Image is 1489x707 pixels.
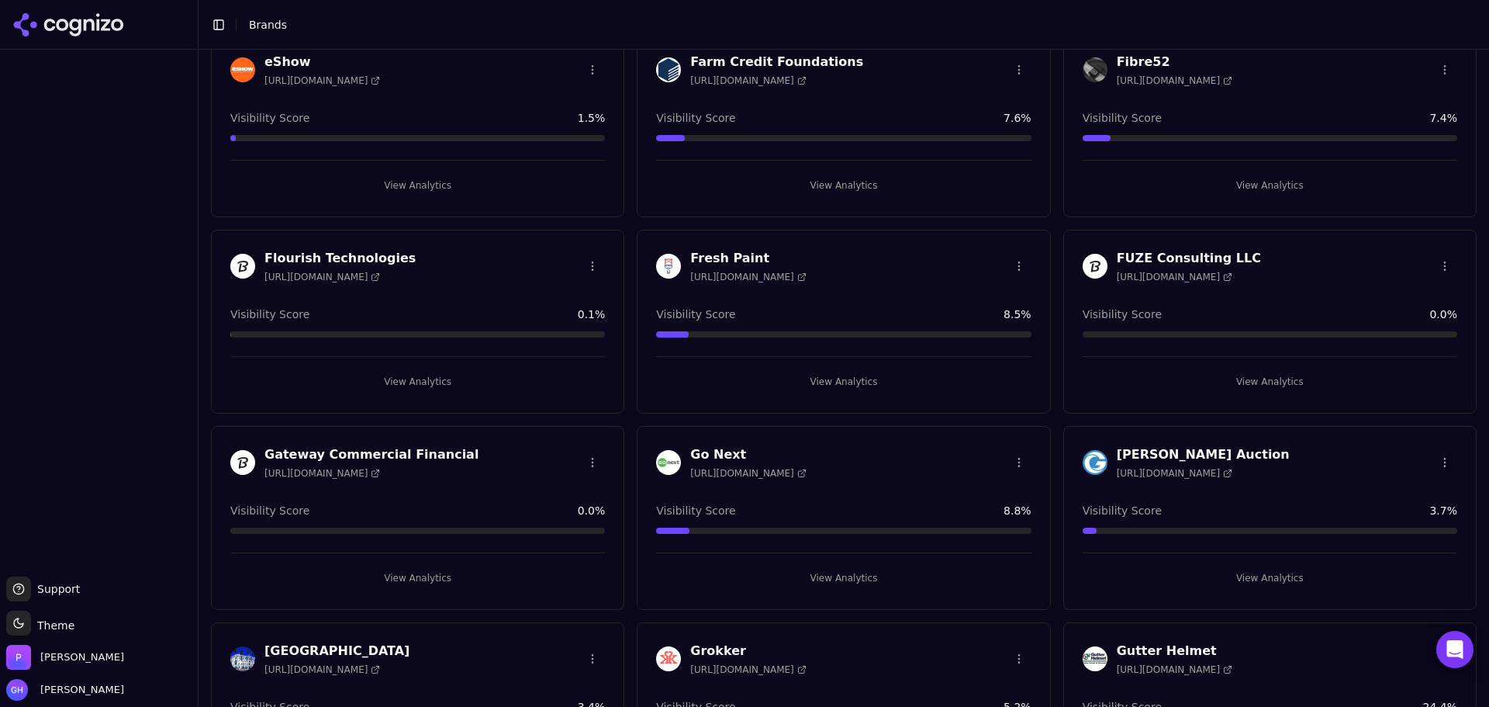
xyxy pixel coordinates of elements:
h3: Fibre52 [1117,53,1232,71]
button: View Analytics [656,369,1031,394]
span: 0.0 % [1429,307,1457,322]
h3: Go Next [690,445,806,464]
span: 3.7 % [1429,503,1457,518]
span: [URL][DOMAIN_NAME] [1117,664,1232,676]
nav: breadcrumb [249,17,287,33]
span: [URL][DOMAIN_NAME] [264,271,380,283]
span: Support [31,581,80,597]
span: Visibility Score [656,307,735,322]
img: FUZE Consulting LLC [1083,254,1107,279]
h3: Grokker [690,642,806,660]
span: [URL][DOMAIN_NAME] [690,271,806,283]
span: [URL][DOMAIN_NAME] [690,467,806,480]
span: Visibility Score [230,307,309,322]
h3: Farm Credit Foundations [690,53,863,71]
button: View Analytics [230,173,605,198]
img: Farm Credit Foundations [656,57,681,82]
img: Grafe Auction [1083,450,1107,475]
button: View Analytics [1083,566,1457,591]
span: 0.0 % [578,503,606,518]
span: 7.6 % [1004,110,1031,126]
img: Go Next [656,450,681,475]
h3: Fresh Paint [690,249,806,268]
img: eShow [230,57,255,82]
span: [PERSON_NAME] [34,683,124,697]
img: Grokker [656,646,681,671]
span: Brands [249,19,287,31]
img: Fibre52 [1083,57,1107,82]
img: Gutter Helmet [1083,646,1107,671]
span: 1.5 % [578,110,606,126]
span: Visibility Score [656,503,735,518]
h3: Gutter Helmet [1117,642,1232,660]
span: [URL][DOMAIN_NAME] [264,467,380,480]
span: Visibility Score [1083,503,1162,518]
img: Fresh Paint [656,254,681,279]
span: 0.1 % [578,307,606,322]
button: View Analytics [656,566,1031,591]
button: View Analytics [230,566,605,591]
button: View Analytics [1083,369,1457,394]
span: 8.5 % [1004,307,1031,322]
h3: [PERSON_NAME] Auction [1117,445,1290,464]
h3: [GEOGRAPHIC_DATA] [264,642,409,660]
h3: Flourish Technologies [264,249,416,268]
span: [URL][DOMAIN_NAME] [264,75,380,87]
img: Grace Hallen [6,679,28,701]
span: Perrill [40,650,124,664]
span: 7.4 % [1429,110,1457,126]
span: [URL][DOMAIN_NAME] [690,75,806,87]
span: [URL][DOMAIN_NAME] [1117,75,1232,87]
button: View Analytics [230,369,605,394]
button: Open organization switcher [6,645,124,670]
h3: Gateway Commercial Financial [264,445,478,464]
h3: FUZE Consulting LLC [1117,249,1261,268]
span: Visibility Score [230,503,309,518]
span: Visibility Score [656,110,735,126]
span: [URL][DOMAIN_NAME] [264,664,380,676]
span: Theme [31,619,74,632]
h3: eShow [264,53,380,71]
img: Grande Colonial Hotel [230,646,255,671]
button: View Analytics [656,173,1031,198]
span: 8.8 % [1004,503,1031,518]
div: Open Intercom Messenger [1436,631,1473,668]
img: Perrill [6,645,31,670]
img: Flourish Technologies [230,254,255,279]
span: [URL][DOMAIN_NAME] [1117,271,1232,283]
span: Visibility Score [1083,110,1162,126]
button: View Analytics [1083,173,1457,198]
img: Gateway Commercial Financial [230,450,255,475]
span: Visibility Score [230,110,309,126]
span: [URL][DOMAIN_NAME] [690,664,806,676]
span: Visibility Score [1083,307,1162,322]
span: [URL][DOMAIN_NAME] [1117,467,1232,480]
button: Open user button [6,679,124,701]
